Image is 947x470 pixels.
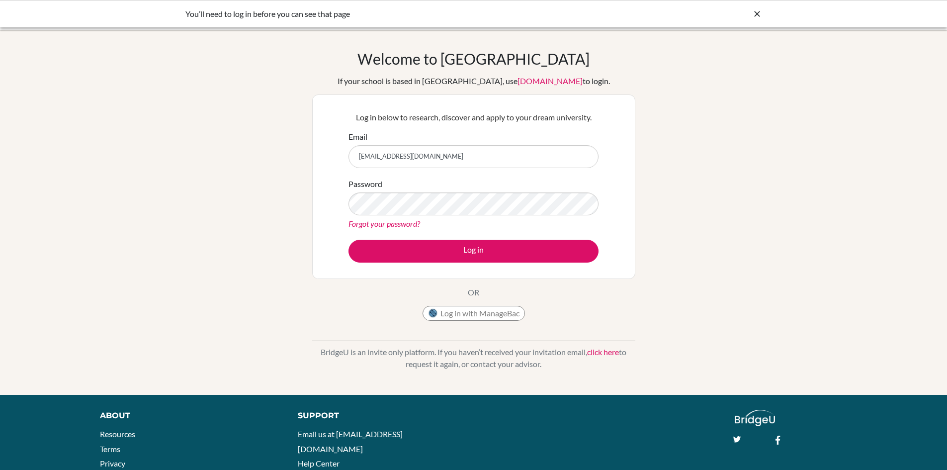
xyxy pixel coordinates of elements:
[348,178,382,190] label: Password
[100,410,275,422] div: About
[348,219,420,228] a: Forgot your password?
[185,8,613,20] div: You’ll need to log in before you can see that page
[423,306,525,321] button: Log in with ManageBac
[298,429,403,454] a: Email us at [EMAIL_ADDRESS][DOMAIN_NAME]
[298,459,340,468] a: Help Center
[312,346,635,370] p: BridgeU is an invite only platform. If you haven’t received your invitation email, to request it ...
[348,240,599,263] button: Log in
[348,111,599,123] p: Log in below to research, discover and apply to your dream university.
[100,444,120,454] a: Terms
[298,410,462,422] div: Support
[735,410,775,426] img: logo_white@2x-f4f0deed5e89b7ecb1c2cc34c3e3d731f90f0f143d5ea2071677605dd97b5244.png
[338,75,610,87] div: If your school is based in [GEOGRAPHIC_DATA], use to login.
[587,347,619,357] a: click here
[468,286,479,298] p: OR
[100,429,135,439] a: Resources
[357,50,590,68] h1: Welcome to [GEOGRAPHIC_DATA]
[100,459,125,468] a: Privacy
[348,131,367,143] label: Email
[517,76,583,86] a: [DOMAIN_NAME]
